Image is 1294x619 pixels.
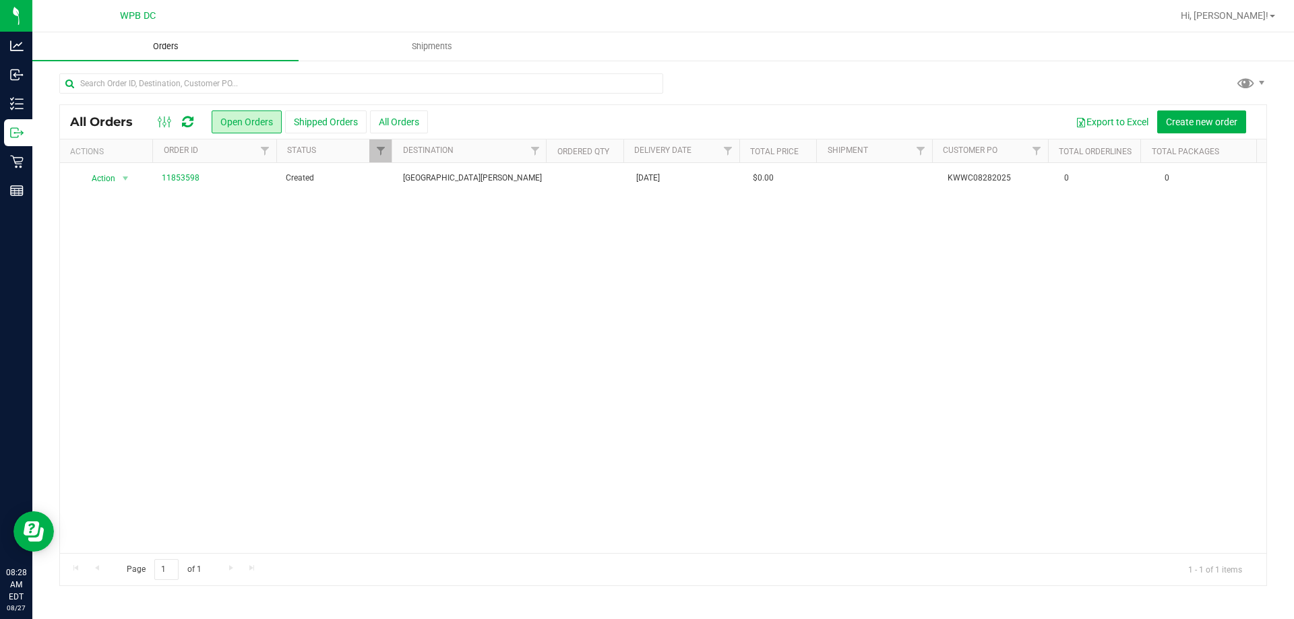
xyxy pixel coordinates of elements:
inline-svg: Inventory [10,97,24,110]
input: 1 [154,559,179,580]
a: Total Orderlines [1059,147,1132,156]
a: Filter [1026,139,1048,162]
p: 08:28 AM EDT [6,566,26,603]
div: Actions [70,147,148,156]
a: Filter [717,139,739,162]
span: All Orders [70,115,146,129]
span: Shipments [394,40,470,53]
span: select [117,169,133,188]
span: KWWC08282025 [948,172,1048,185]
a: Order ID [164,145,198,155]
span: [GEOGRAPHIC_DATA][PERSON_NAME] [403,172,543,185]
p: 08/27 [6,603,26,613]
a: Filter [910,139,932,162]
span: Page of 1 [115,559,212,580]
button: Open Orders [212,110,282,133]
a: Destination [403,145,454,155]
input: Search Order ID, Destination, Customer PO... [59,73,663,94]
a: Ordered qty [557,147,609,156]
a: Shipments [299,32,565,61]
inline-svg: Analytics [10,39,24,53]
a: Filter [369,139,392,162]
a: Total Price [750,147,799,156]
inline-svg: Outbound [10,126,24,139]
span: 0 [1158,168,1176,188]
a: Total Packages [1152,147,1219,156]
span: $0.00 [753,172,774,185]
span: Hi, [PERSON_NAME]! [1181,10,1268,21]
button: Shipped Orders [285,110,367,133]
button: Create new order [1157,110,1246,133]
a: 11853598 [162,172,199,185]
a: Filter [524,139,546,162]
button: Export to Excel [1067,110,1157,133]
span: 1 - 1 of 1 items [1177,559,1253,579]
span: [DATE] [636,172,660,185]
inline-svg: Reports [10,184,24,197]
span: Create new order [1166,117,1237,127]
span: Orders [135,40,197,53]
iframe: Resource center [13,511,54,552]
inline-svg: Inbound [10,68,24,82]
inline-svg: Retail [10,155,24,168]
span: WPB DC [120,10,156,22]
a: Filter [254,139,276,162]
span: Action [80,169,116,188]
button: All Orders [370,110,428,133]
a: Status [287,145,316,155]
span: 0 [1064,172,1069,185]
span: Created [286,172,386,185]
a: Customer PO [943,145,997,155]
a: Orders [32,32,299,61]
a: Shipment [828,145,868,155]
a: Delivery Date [634,145,691,155]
